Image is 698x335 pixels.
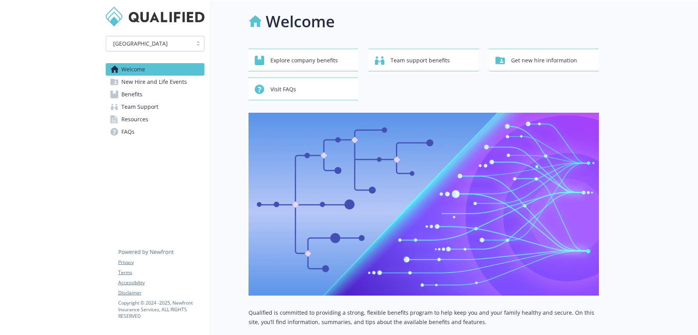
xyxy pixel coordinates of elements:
span: Get new hire information [511,53,577,68]
button: Visit FAQs [249,78,358,100]
img: overview page banner [249,113,599,296]
a: Welcome [106,63,204,76]
span: Benefits [121,88,142,101]
a: Accessibility [118,279,204,286]
a: Terms [118,269,204,276]
p: Copyright © 2024 - 2025 , Newfront Insurance Services, ALL RIGHTS RESERVED [118,300,204,319]
a: FAQs [106,126,204,138]
button: Get new hire information [489,49,599,71]
a: Disclaimer [118,289,204,296]
p: Qualified is committed to providing a strong, flexible benefits program to help keep you and your... [249,308,599,327]
span: Team support benefits [391,53,450,68]
span: [GEOGRAPHIC_DATA] [110,39,188,48]
span: Team Support [121,101,158,113]
span: Explore company benefits [270,53,338,68]
a: Privacy [118,259,204,266]
a: Benefits [106,88,204,101]
span: Welcome [121,63,145,76]
a: Team Support [106,101,204,113]
span: Visit FAQs [270,82,296,97]
span: Resources [121,113,148,126]
span: New Hire and Life Events [121,76,187,88]
span: [GEOGRAPHIC_DATA] [113,39,168,48]
h1: Welcome [266,10,335,33]
button: Explore company benefits [249,49,358,71]
span: FAQs [121,126,135,138]
a: New Hire and Life Events [106,76,204,88]
a: Resources [106,113,204,126]
button: Team support benefits [369,49,478,71]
